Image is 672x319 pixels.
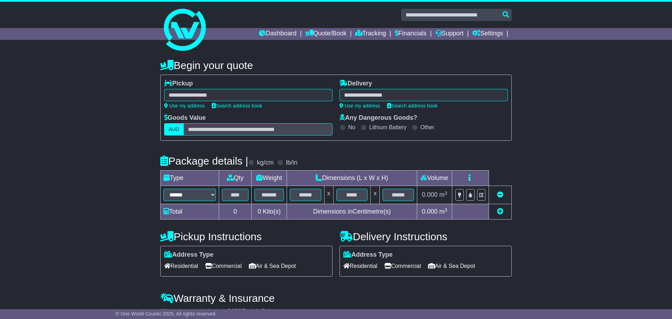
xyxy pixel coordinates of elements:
sup: 3 [444,207,447,213]
a: Add new item [497,208,503,215]
label: Address Type [164,251,213,259]
h4: Warranty & Insurance [160,292,512,304]
td: Dimensions (L x W x H) [287,171,417,186]
a: Support [435,28,464,40]
span: Commercial [384,261,421,271]
td: x [324,186,333,204]
td: Dimensions in Centimetre(s) [287,204,417,220]
td: 0 [219,204,252,220]
label: AUD [164,123,184,136]
span: Commercial [205,261,241,271]
label: Goods Value [164,114,206,122]
span: 0.000 [422,208,437,215]
h4: Package details | [160,155,248,167]
span: 0.000 [422,191,437,198]
h4: Begin your quote [160,60,512,71]
span: m [439,191,447,198]
td: Kilo(s) [252,204,287,220]
span: Air & Sea Depot [249,261,296,271]
label: Any Dangerous Goods? [339,114,417,122]
div: All our quotes include a $ FreightSafe warranty. [160,308,512,315]
sup: 3 [444,190,447,196]
td: Volume [417,171,452,186]
a: Use my address [339,103,380,109]
span: Residential [343,261,377,271]
h4: Delivery Instructions [339,231,512,242]
td: Qty [219,171,252,186]
a: Tracking [355,28,386,40]
span: m [439,208,447,215]
span: 250 [231,308,241,315]
span: Air & Sea Depot [428,261,475,271]
a: Search address book [387,103,437,109]
h4: Pickup Instructions [160,231,332,242]
label: Delivery [339,80,372,88]
a: Settings [472,28,503,40]
span: Residential [164,261,198,271]
label: Lithium Battery [369,124,407,131]
span: 0 [258,208,261,215]
a: Dashboard [259,28,296,40]
td: Total [161,204,219,220]
span: © One World Courier 2025. All rights reserved. [115,311,217,317]
label: kg/cm [257,159,274,167]
a: Financials [395,28,427,40]
a: Quote/Book [305,28,346,40]
td: x [371,186,380,204]
label: lb/in [286,159,297,167]
label: Pickup [164,80,193,88]
td: Type [161,171,219,186]
a: Use my address [164,103,205,109]
label: Address Type [343,251,393,259]
a: Remove this item [497,191,503,198]
label: Other [420,124,434,131]
label: No [348,124,355,131]
td: Weight [252,171,287,186]
a: Search address book [212,103,262,109]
